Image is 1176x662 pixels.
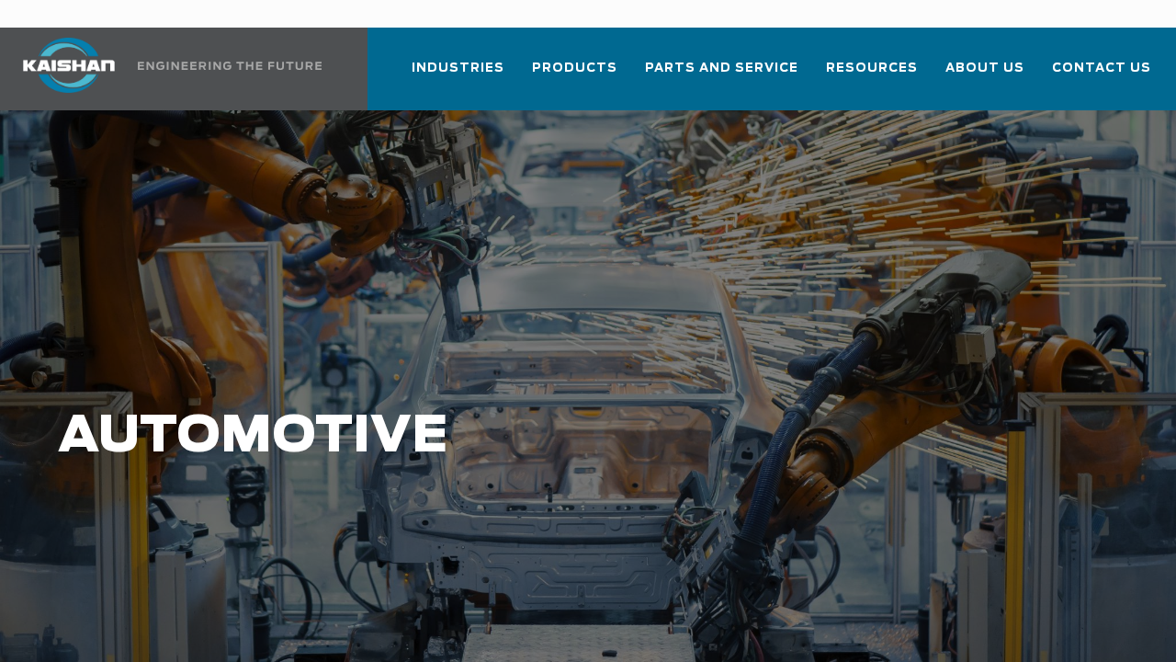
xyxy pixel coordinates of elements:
a: Resources [826,44,918,107]
a: Industries [412,44,504,107]
span: Industries [412,58,504,79]
a: Contact Us [1052,44,1151,107]
a: About Us [945,44,1024,107]
span: Resources [826,58,918,79]
span: About Us [945,58,1024,79]
span: Parts and Service [645,58,798,79]
img: Engineering the future [138,62,322,70]
h1: Automotive [58,408,937,465]
a: Parts and Service [645,44,798,107]
span: Products [532,58,617,79]
span: Contact Us [1052,58,1151,79]
a: Products [532,44,617,107]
